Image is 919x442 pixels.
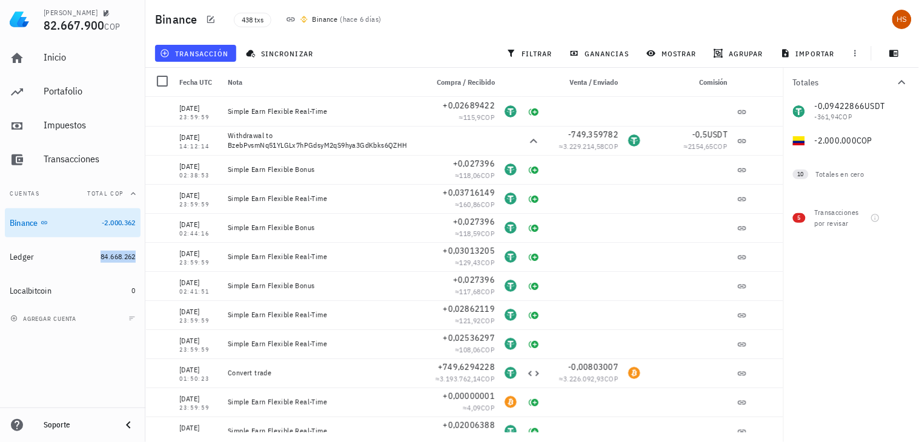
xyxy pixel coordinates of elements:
[132,286,136,295] span: 0
[228,165,417,174] div: Simple Earn Flexible Bonus
[10,10,29,29] img: LedgiFi
[714,142,728,151] span: COP
[505,309,517,321] div: USDT-icon
[455,200,495,209] span: ≈
[241,45,321,62] button: sincronizar
[481,113,495,122] span: COP
[709,45,771,62] button: agrupar
[505,280,517,292] div: USDT-icon
[642,45,704,62] button: mostrar
[179,102,218,114] div: [DATE]
[628,367,640,379] div: BTC-icon
[443,245,495,256] span: +0,03013205
[179,405,218,411] div: 23:59:59
[5,44,141,73] a: Inicio
[565,45,637,62] button: ganancias
[453,216,495,227] span: +0,027396
[155,10,202,29] h1: Binance
[463,113,481,122] span: 115,9
[505,338,517,350] div: USDT-icon
[783,48,835,58] span: importar
[443,420,495,430] span: +0,02006388
[455,229,495,238] span: ≈
[505,193,517,205] div: USDT-icon
[459,113,495,122] span: ≈
[481,200,495,209] span: COP
[563,374,605,383] span: 3.226.092,93
[649,48,697,58] span: mostrar
[44,85,136,97] div: Portafolio
[459,171,480,180] span: 118,06
[775,45,842,62] button: importar
[505,367,517,379] div: USDT-icon
[313,13,338,25] div: Binance
[44,17,105,33] span: 82.667.900
[438,361,495,372] span: +749,6294228
[228,339,417,349] div: Simple Earn Flexible Real-Time
[569,78,619,87] span: Venta / Enviado
[443,391,495,401] span: +0,00000001
[455,287,495,296] span: ≈
[459,229,480,238] span: 118,59
[7,312,82,325] button: agregar cuenta
[242,13,264,27] span: 438 txs
[179,364,218,376] div: [DATE]
[605,142,619,151] span: COP
[459,258,480,267] span: 129,43
[455,258,495,267] span: ≈
[563,142,605,151] span: 3.229.214,58
[5,78,141,107] a: Portafolio
[228,426,417,436] div: Simple Earn Flexible Real-Time
[5,208,141,237] a: Binance -2.000.362
[179,260,218,266] div: 23:59:59
[228,194,417,203] div: Simple Earn Flexible Real-Time
[437,78,495,87] span: Compra / Recibido
[645,68,732,97] div: Comisión
[436,374,495,383] span: ≈
[44,420,111,430] div: Soporte
[559,142,619,151] span: ≈
[105,21,121,32] span: COP
[628,134,640,147] div: USDT-icon
[459,345,480,354] span: 108,06
[708,129,728,140] span: USDT
[798,170,804,179] span: 10
[228,368,417,378] div: Convert trade
[228,252,417,262] div: Simple Earn Flexible Real-Time
[455,316,495,325] span: ≈
[13,315,76,323] span: agregar cuenta
[179,347,218,353] div: 23:59:59
[481,258,495,267] span: COP
[228,281,417,291] div: Simple Earn Flexible Bonus
[481,171,495,180] span: COP
[798,213,801,223] span: 5
[162,48,228,58] span: transacción
[443,303,495,314] span: +0,02862119
[155,45,236,62] button: transacción
[179,376,218,382] div: 01:50:23
[10,286,51,296] div: Localbitcoin
[453,158,495,169] span: +0,027396
[505,425,517,437] div: USDT-icon
[179,335,218,347] div: [DATE]
[716,48,763,58] span: agrupar
[179,231,218,237] div: 02:44:16
[10,218,38,228] div: Binance
[481,316,495,325] span: COP
[179,248,218,260] div: [DATE]
[101,252,136,261] span: 84.668.262
[44,153,136,165] div: Transacciones
[440,374,481,383] span: 3.193.762,14
[700,78,728,87] span: Comisión
[422,68,500,97] div: Compra / Recibido
[505,396,517,408] div: BTC-icon
[44,119,136,131] div: Impuestos
[892,10,912,29] div: avatar
[179,289,218,295] div: 02:41:51
[793,78,895,87] div: Totales
[481,229,495,238] span: COP
[228,131,417,150] div: Withdrawal to BzebPvsmNq51YLGLx7hPGdsyM2qS9hya3GdKbks6QZHH
[505,105,517,117] div: USDT-icon
[5,242,141,271] a: Ledger 84.668.262
[505,251,517,263] div: USDT-icon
